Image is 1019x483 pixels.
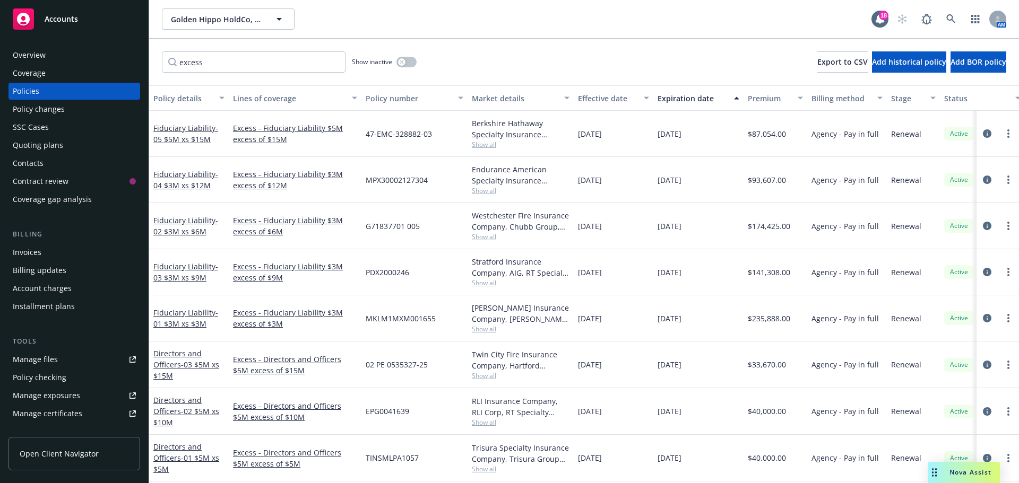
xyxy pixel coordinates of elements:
a: Fiduciary Liability [153,123,218,144]
div: 18 [879,11,888,20]
span: [DATE] [578,359,602,370]
a: Manage claims [8,423,140,440]
a: more [1002,405,1015,418]
span: $40,000.00 [748,452,786,463]
span: [DATE] [578,128,602,139]
a: Excess - Fiduciary Liability $3M excess of $9M [233,261,357,283]
a: Fiduciary Liability [153,308,218,329]
span: Agency - Pay in full [811,221,879,232]
span: Show all [472,324,569,333]
span: [DATE] [578,267,602,278]
span: Show all [472,278,569,287]
span: G71837701 005 [366,221,420,232]
span: $141,308.00 [748,267,790,278]
button: Market details [468,85,574,111]
a: Directors and Officers [153,395,219,427]
div: SSC Cases [13,119,49,136]
span: - 03 $5M xs $15M [153,359,219,381]
a: circleInformation [981,219,994,232]
span: Active [948,129,970,138]
span: $33,670.00 [748,359,786,370]
a: more [1002,266,1015,278]
div: Endurance American Specialty Insurance Company, Sompo International, RT Specialty Insurance Servi... [472,164,569,186]
a: circleInformation [981,173,994,186]
div: Policy details [153,93,213,104]
a: Manage exposures [8,387,140,404]
span: [DATE] [578,406,602,417]
span: Show all [472,371,569,380]
div: [PERSON_NAME] Insurance Company, [PERSON_NAME] Insurance, RT Specialty Insurance Services, LLC (R... [472,302,569,324]
span: Golden Hippo HoldCo, Inc. [171,14,263,25]
a: Installment plans [8,298,140,315]
span: TINSMLPA1057 [366,452,419,463]
span: Agency - Pay in full [811,452,879,463]
span: Accounts [45,15,78,23]
div: Contacts [13,155,44,172]
span: Active [948,453,970,463]
div: Coverage gap analysis [13,191,92,208]
div: Invoices [13,244,41,261]
button: Lines of coverage [229,85,361,111]
div: Installment plans [13,298,75,315]
span: Active [948,313,970,323]
div: Manage exposures [13,387,80,404]
span: Add historical policy [872,57,946,67]
div: Coverage [13,65,46,82]
a: Fiduciary Liability [153,169,218,190]
a: Search [940,8,962,30]
a: Overview [8,47,140,64]
span: [DATE] [658,406,681,417]
a: Accounts [8,4,140,34]
a: Contract review [8,173,140,190]
a: Excess - Fiduciary Liability $5M excess of $15M [233,122,357,145]
span: Active [948,267,970,277]
div: Westchester Fire Insurance Company, Chubb Group, RT Specialty Insurance Services, LLC (RSG Specia... [472,210,569,232]
div: Billing updates [13,262,66,279]
span: Agency - Pay in full [811,359,879,370]
div: Trisura Specialty Insurance Company, Trisura Group Ltd. [472,442,569,464]
button: Add BOR policy [951,51,1006,73]
span: Agency - Pay in full [811,174,879,186]
span: [DATE] [578,452,602,463]
span: 47-EMC-328882-03 [366,128,432,139]
span: [DATE] [578,221,602,232]
span: 02 PE 0535327-25 [366,359,428,370]
div: Policy checking [13,369,66,386]
span: Show all [472,418,569,427]
a: Report a Bug [916,8,937,30]
a: Fiduciary Liability [153,215,218,236]
a: circleInformation [981,358,994,371]
a: more [1002,127,1015,140]
div: Market details [472,93,558,104]
div: Policy number [366,93,452,104]
div: Premium [748,93,791,104]
button: Stage [887,85,940,111]
a: Policy checking [8,369,140,386]
a: circleInformation [981,127,994,140]
a: Excess - Fiduciary Liability $3M excess of $12M [233,169,357,191]
div: Stratford Insurance Company, AIG, RT Specialty Insurance Services, LLC (RSG Specialty, LLC) [472,256,569,278]
a: circleInformation [981,266,994,278]
a: Excess - Directors and Officers $5M excess of $15M [233,354,357,376]
button: Expiration date [653,85,744,111]
div: Manage certificates [13,405,82,422]
a: Invoices [8,244,140,261]
button: Premium [744,85,807,111]
div: Tools [8,336,140,347]
span: Export to CSV [817,57,868,67]
button: Export to CSV [817,51,868,73]
span: Active [948,407,970,416]
span: [DATE] [658,174,681,186]
span: [DATE] [658,452,681,463]
span: MKLM1MXM001655 [366,313,436,324]
span: - 01 $5M xs $5M [153,453,219,474]
span: [DATE] [658,221,681,232]
a: Quoting plans [8,137,140,154]
div: Twin City Fire Insurance Company, Hartford Insurance Group, RT Specialty Insurance Services, LLC ... [472,349,569,371]
span: [DATE] [658,359,681,370]
div: Overview [13,47,46,64]
a: Excess - Directors and Officers $5M excess of $10M [233,400,357,423]
button: Policy details [149,85,229,111]
span: Show inactive [352,57,392,66]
